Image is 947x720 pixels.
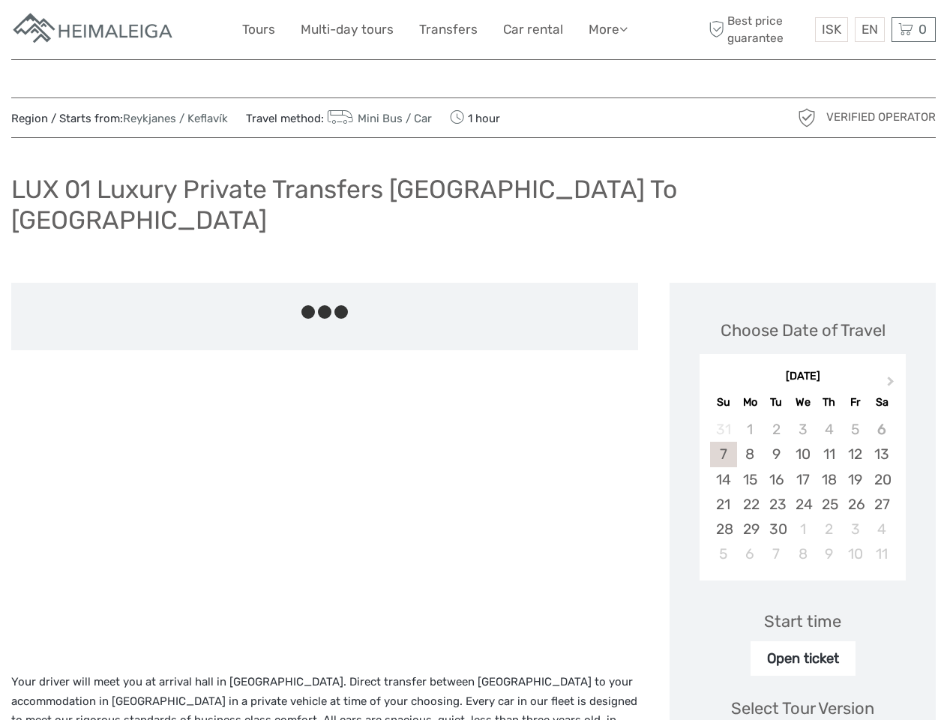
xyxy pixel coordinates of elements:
[737,392,763,412] div: Mo
[11,11,176,48] img: Apartments in Reykjavik
[764,610,841,633] div: Start time
[880,373,904,397] button: Next Month
[842,541,868,566] div: Choose Friday, October 10th, 2025
[450,107,500,128] span: 1 hour
[737,517,763,541] div: Choose Monday, September 29th, 2025
[816,442,842,466] div: Choose Thursday, September 11th, 2025
[721,319,886,342] div: Choose Date of Travel
[763,442,790,466] div: Choose Tuesday, September 9th, 2025
[731,697,874,720] div: Select Tour Version
[842,492,868,517] div: Choose Friday, September 26th, 2025
[710,541,736,566] div: Choose Sunday, October 5th, 2025
[868,517,895,541] div: Choose Saturday, October 4th, 2025
[737,417,763,442] div: Not available Monday, September 1st, 2025
[246,107,432,128] span: Travel method:
[826,109,936,125] span: Verified Operator
[589,19,628,40] a: More
[868,541,895,566] div: Choose Saturday, October 11th, 2025
[503,19,563,40] a: Car rental
[868,467,895,492] div: Choose Saturday, September 20th, 2025
[763,541,790,566] div: Choose Tuesday, October 7th, 2025
[710,417,736,442] div: Not available Sunday, August 31st, 2025
[242,19,275,40] a: Tours
[737,492,763,517] div: Choose Monday, September 22nd, 2025
[916,22,929,37] span: 0
[868,492,895,517] div: Choose Saturday, September 27th, 2025
[790,541,816,566] div: Choose Wednesday, October 8th, 2025
[763,517,790,541] div: Choose Tuesday, September 30th, 2025
[705,13,811,46] span: Best price guarantee
[842,417,868,442] div: Not available Friday, September 5th, 2025
[822,22,841,37] span: ISK
[737,467,763,492] div: Choose Monday, September 15th, 2025
[868,392,895,412] div: Sa
[816,517,842,541] div: Choose Thursday, October 2nd, 2025
[11,174,936,235] h1: LUX 01 Luxury Private Transfers [GEOGRAPHIC_DATA] To [GEOGRAPHIC_DATA]
[816,467,842,492] div: Choose Thursday, September 18th, 2025
[790,492,816,517] div: Choose Wednesday, September 24th, 2025
[11,111,228,127] span: Region / Starts from:
[790,467,816,492] div: Choose Wednesday, September 17th, 2025
[324,112,432,125] a: Mini Bus / Car
[816,541,842,566] div: Choose Thursday, October 9th, 2025
[855,17,885,42] div: EN
[704,417,901,566] div: month 2025-09
[737,442,763,466] div: Choose Monday, September 8th, 2025
[123,112,228,125] a: Reykjanes / Keflavík
[816,392,842,412] div: Th
[842,517,868,541] div: Choose Friday, October 3rd, 2025
[700,369,906,385] div: [DATE]
[868,442,895,466] div: Choose Saturday, September 13th, 2025
[737,541,763,566] div: Choose Monday, October 6th, 2025
[842,467,868,492] div: Choose Friday, September 19th, 2025
[710,517,736,541] div: Choose Sunday, September 28th, 2025
[763,492,790,517] div: Choose Tuesday, September 23rd, 2025
[763,392,790,412] div: Tu
[816,417,842,442] div: Not available Thursday, September 4th, 2025
[816,492,842,517] div: Choose Thursday, September 25th, 2025
[751,641,856,676] div: Open ticket
[795,106,819,130] img: verified_operator_grey_128.png
[790,517,816,541] div: Choose Wednesday, October 1st, 2025
[790,417,816,442] div: Not available Wednesday, September 3rd, 2025
[842,442,868,466] div: Choose Friday, September 12th, 2025
[790,442,816,466] div: Choose Wednesday, September 10th, 2025
[710,392,736,412] div: Su
[790,392,816,412] div: We
[301,19,394,40] a: Multi-day tours
[763,467,790,492] div: Choose Tuesday, September 16th, 2025
[842,392,868,412] div: Fr
[710,442,736,466] div: Choose Sunday, September 7th, 2025
[419,19,478,40] a: Transfers
[710,467,736,492] div: Choose Sunday, September 14th, 2025
[710,492,736,517] div: Choose Sunday, September 21st, 2025
[868,417,895,442] div: Not available Saturday, September 6th, 2025
[763,417,790,442] div: Not available Tuesday, September 2nd, 2025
